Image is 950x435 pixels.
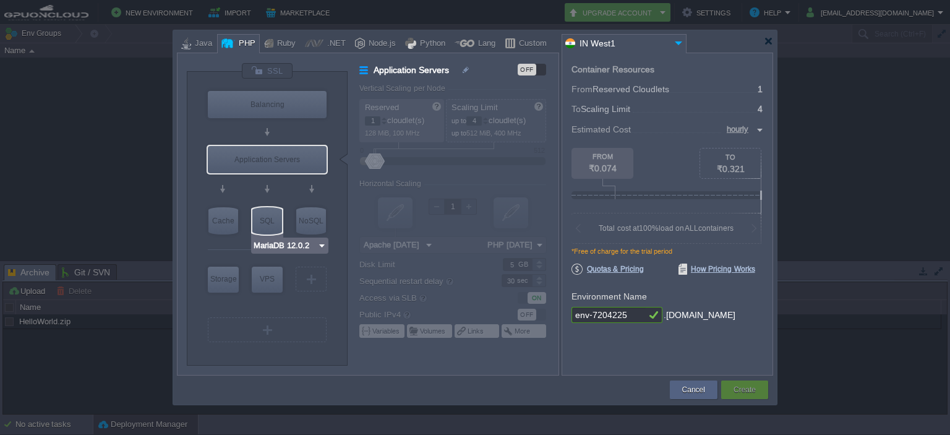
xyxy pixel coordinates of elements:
[571,291,647,301] label: Environment Name
[474,35,495,53] div: Lang
[208,267,239,291] div: Storage
[208,91,327,118] div: Load Balancer
[682,384,705,396] button: Cancel
[191,35,212,53] div: Java
[252,207,282,235] div: SQL
[235,35,255,53] div: PHP
[208,146,327,173] div: Application Servers
[664,307,735,324] div: .[DOMAIN_NAME]
[208,91,327,118] div: Balancing
[323,35,346,53] div: .NET
[515,35,547,53] div: Custom
[734,384,756,396] button: Create
[252,267,283,291] div: VPS
[252,207,282,235] div: SQL Databases
[296,207,326,235] div: NoSQL Databases
[296,267,327,291] div: Create New Layer
[518,64,536,75] div: OFF
[273,35,296,53] div: Ruby
[208,317,327,342] div: Create New Layer
[365,35,396,53] div: Node.js
[208,267,239,293] div: Storage Containers
[252,267,283,293] div: Elastic VPS
[571,264,644,275] span: Quotas & Pricing
[296,207,326,235] div: NoSQL
[208,207,238,235] div: Cache
[571,65,654,74] div: Container Resources
[678,264,755,275] span: How Pricing Works
[571,248,763,264] div: *Free of charge for the trial period
[416,35,445,53] div: Python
